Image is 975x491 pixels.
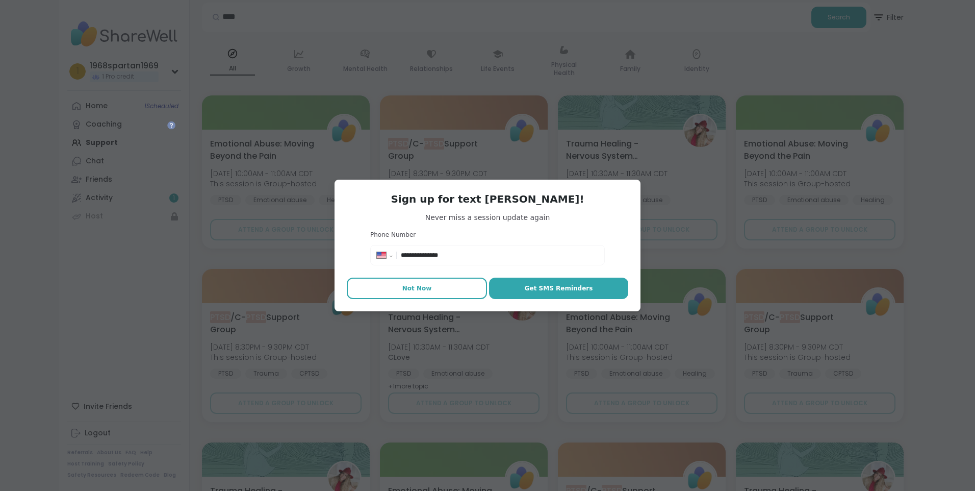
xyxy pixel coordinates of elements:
span: Never miss a session update again [347,212,628,223]
span: Not Now [402,284,432,293]
button: Not Now [347,278,487,299]
h3: Phone Number [370,231,605,239]
button: Get SMS Reminders [489,278,628,299]
span: Get SMS Reminders [525,284,593,293]
h3: Sign up for text [PERSON_NAME]! [347,192,628,206]
iframe: Spotlight [167,121,175,129]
